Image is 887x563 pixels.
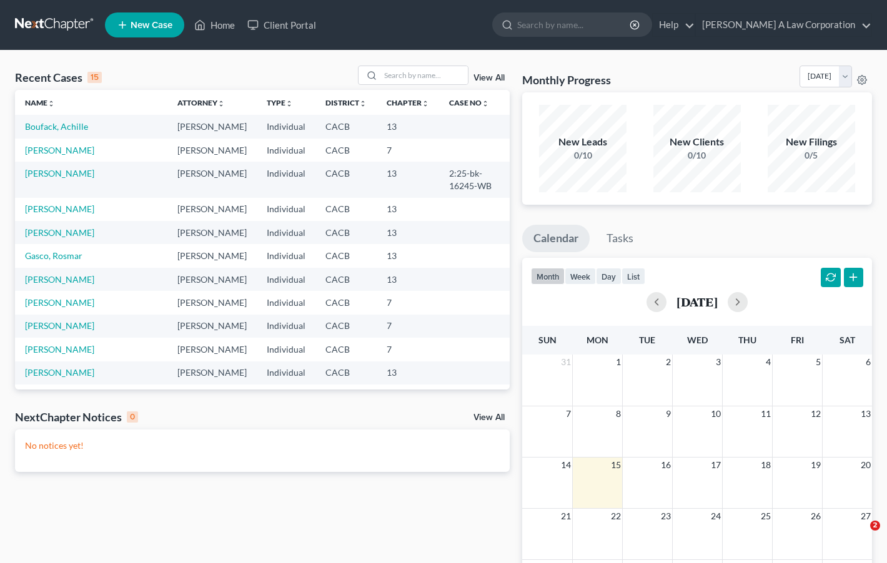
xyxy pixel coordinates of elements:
[315,221,377,244] td: CACB
[676,295,718,308] h2: [DATE]
[449,98,489,107] a: Case Nounfold_more
[315,361,377,384] td: CACB
[665,355,672,370] span: 2
[715,355,722,370] span: 3
[768,149,855,162] div: 0/5
[760,509,772,524] span: 25
[377,338,439,361] td: 7
[422,100,429,107] i: unfold_more
[167,221,257,244] td: [PERSON_NAME]
[177,98,225,107] a: Attorneyunfold_more
[25,320,94,331] a: [PERSON_NAME]
[622,268,645,285] button: list
[315,268,377,291] td: CACB
[660,509,672,524] span: 23
[25,344,94,355] a: [PERSON_NAME]
[25,98,55,107] a: Nameunfold_more
[738,335,756,345] span: Thu
[815,355,822,370] span: 5
[522,72,611,87] h3: Monthly Progress
[810,509,822,524] span: 26
[167,291,257,314] td: [PERSON_NAME]
[768,135,855,149] div: New Filings
[315,162,377,197] td: CACB
[15,70,102,85] div: Recent Cases
[696,14,871,36] a: [PERSON_NAME] A Law Corporation
[167,361,257,384] td: [PERSON_NAME]
[610,458,622,472] span: 15
[860,509,872,524] span: 27
[25,250,82,261] a: Gasco, Rosmar
[639,335,655,345] span: Tue
[596,268,622,285] button: day
[377,384,439,408] td: 7
[257,162,315,197] td: Individual
[531,268,565,285] button: month
[167,198,257,221] td: [PERSON_NAME]
[257,115,315,138] td: Individual
[760,458,772,472] span: 18
[653,135,741,149] div: New Clients
[267,98,293,107] a: Typeunfold_more
[377,162,439,197] td: 13
[565,268,596,285] button: week
[595,225,645,252] a: Tasks
[127,411,138,423] div: 0
[765,355,772,370] span: 4
[87,72,102,83] div: 15
[25,274,94,285] a: [PERSON_NAME]
[15,409,138,424] div: NextChapter Notices
[482,100,489,107] i: unfold_more
[610,509,622,524] span: 22
[810,406,822,421] span: 12
[315,244,377,267] td: CACB
[257,198,315,221] td: Individual
[653,149,741,162] div: 0/10
[167,384,257,408] td: [PERSON_NAME]
[560,355,572,370] span: 31
[315,115,377,138] td: CACB
[710,458,722,472] span: 17
[257,338,315,361] td: Individual
[257,291,315,314] td: Individual
[565,406,572,421] span: 7
[791,335,804,345] span: Fri
[870,521,880,531] span: 2
[377,244,439,267] td: 13
[257,268,315,291] td: Individual
[473,413,505,422] a: View All
[25,121,88,132] a: Boufack, Achille
[615,406,622,421] span: 8
[840,335,855,345] span: Sat
[845,521,875,551] iframe: Intercom live chat
[517,13,632,36] input: Search by name...
[560,509,572,524] span: 21
[25,203,94,214] a: [PERSON_NAME]
[377,139,439,162] td: 7
[315,384,377,408] td: CACB
[387,98,429,107] a: Chapterunfold_more
[25,367,94,378] a: [PERSON_NAME]
[188,14,241,36] a: Home
[167,162,257,197] td: [PERSON_NAME]
[359,100,367,107] i: unfold_more
[860,406,872,421] span: 13
[167,338,257,361] td: [PERSON_NAME]
[25,168,94,179] a: [PERSON_NAME]
[315,139,377,162] td: CACB
[315,291,377,314] td: CACB
[167,115,257,138] td: [PERSON_NAME]
[377,361,439,384] td: 13
[167,268,257,291] td: [PERSON_NAME]
[710,406,722,421] span: 10
[473,74,505,82] a: View All
[325,98,367,107] a: Districtunfold_more
[660,458,672,472] span: 16
[377,198,439,221] td: 13
[860,458,872,472] span: 20
[377,115,439,138] td: 13
[285,100,293,107] i: unfold_more
[560,458,572,472] span: 14
[167,244,257,267] td: [PERSON_NAME]
[522,225,590,252] a: Calendar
